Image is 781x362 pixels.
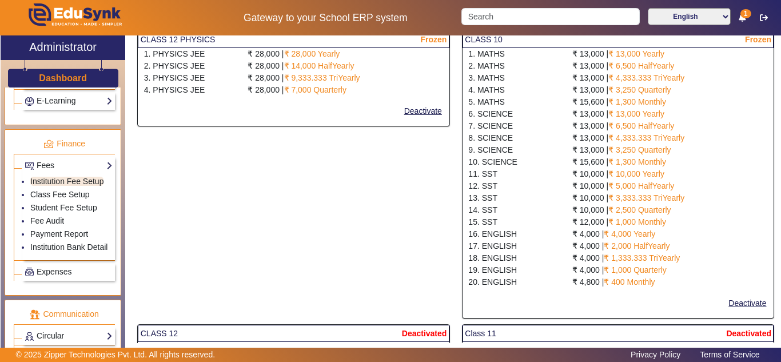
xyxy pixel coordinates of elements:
div: ₹ 13,000 | [566,108,774,120]
div: 1. MATHS [463,342,567,354]
div: ₹ 4,000 | [566,228,774,240]
div: 3. MATHS [463,72,567,84]
span: 1 [740,9,751,18]
div: ₹ 10,000 | [566,168,774,180]
div: ₹ 12,000 | [566,216,774,228]
img: finance.png [43,139,54,149]
div: ₹ 10,000 | [566,180,774,192]
a: Fee Audit [30,216,64,225]
div: 12. SST [463,180,567,192]
div: 9. SCIENCE [463,144,567,156]
a: Class Fee Setup [30,190,90,199]
a: Expenses [25,265,113,279]
span: ₹ 4,333.333 TriYearly [608,133,684,142]
div: 5. MATHS [463,96,567,108]
div: 17. ENGLISH [463,240,567,252]
span: ₹ 10,000 Yearly [608,169,664,178]
div: ₹ 28,000 | [242,60,449,72]
span: ₹ 2,500 Quarterly [608,205,671,214]
span: ₹ 1,000 Quarterly [604,265,666,275]
div: ₹ 18,000 | [566,342,774,354]
img: Payroll.png [25,268,34,276]
div: 4. MATHS [463,84,567,96]
div: 16. ENGLISH [463,228,567,240]
span: ₹ 5,000 HalfYearly [608,181,674,190]
span: ₹ 400 Monthly [604,277,655,287]
span: ₹ 1,300 Monthly [608,97,666,106]
div: ₹ 13,000 | [566,72,774,84]
span: Frozen [420,34,447,46]
div: 11. SST [463,168,567,180]
mat-card-header: Class 11 [463,325,774,342]
span: Deactivated [726,328,771,340]
div: 6. SCIENCE [463,108,567,120]
div: ₹ 28,000 | [242,48,449,60]
div: 2. MATHS [463,60,567,72]
a: Terms of Service [694,347,765,362]
div: 10. SCIENCE [463,156,567,168]
div: ₹ 13,000 | [566,60,774,72]
button: Deactivate [727,296,767,311]
span: ₹ 1,300 Monthly [608,157,666,166]
span: ₹ 3,250 Quarterly [608,145,671,154]
span: ₹ 2,000 HalfYearly [604,241,670,250]
div: ₹ 4,800 | [566,276,774,288]
span: ₹ 4,333.333 TriYearly [608,73,684,82]
div: ₹ 15,600 | [566,156,774,168]
p: © 2025 Zipper Technologies Pvt. Ltd. All rights reserved. [16,349,216,361]
div: 1. PHYSICS JEE [138,48,242,60]
h5: Gateway to your School ERP system [202,12,450,24]
span: ₹ 13,000 Yearly [608,109,664,118]
div: 3. PHYSICS JEE [138,72,242,84]
span: ₹ 1,000 Monthly [608,217,666,226]
span: ₹ 9,333.333 TriYearly [284,73,360,82]
span: ₹ 3,333.333 TriYearly [608,193,684,202]
div: 1. CHEMISTRY [138,342,242,354]
button: Deactivate [403,104,443,118]
span: Frozen [745,34,771,46]
div: ₹ 28,000 | [242,72,449,84]
div: 13. SST [463,192,567,204]
span: ₹ 7,000 Quarterly [284,85,346,94]
div: 8. SCIENCE [463,132,567,144]
a: Institution Fee Setup [30,177,103,186]
div: ₹ 18,000 | [242,342,449,354]
a: Administrator [1,35,125,60]
div: ₹ 28,000 | [242,84,449,96]
span: ₹ 13,000 Yearly [608,49,664,58]
div: 1. MATHS [463,48,567,60]
div: ₹ 4,000 | [566,264,774,276]
input: Search [461,8,639,25]
mat-card-header: CLASS 12 PHYSICS [138,31,449,48]
div: ₹ 13,000 | [566,84,774,96]
h3: Dashboard [39,73,87,83]
span: ₹ 28,000 Yearly [284,49,340,58]
p: Communication [14,308,115,320]
div: ₹ 4,000 | [566,252,774,264]
div: ₹ 13,000 | [566,132,774,144]
div: 2. PHYSICS JEE [138,60,242,72]
a: Dashboard [38,72,87,84]
a: Student Fee Setup [30,203,97,212]
span: ₹ 14,000 HalfYearly [284,61,354,70]
span: ₹ 1,333.333 TriYearly [604,253,680,262]
mat-card-header: CLASS 12 [138,325,449,342]
h2: Administrator [29,40,97,54]
mat-card-header: CLASS 10 [463,31,774,48]
p: Finance [14,138,115,150]
span: Deactivated [402,328,447,340]
div: ₹ 10,000 | [566,204,774,216]
div: ₹ 10,000 | [566,192,774,204]
a: Payment Report [30,229,88,238]
div: 19. ENGLISH [463,264,567,276]
span: Expenses [37,267,71,276]
div: ₹ 13,000 | [566,120,774,132]
span: ₹ 4,000 Yearly [604,229,655,238]
div: ₹ 4,000 | [566,240,774,252]
div: 7. SCIENCE [463,120,567,132]
div: ₹ 15,600 | [566,96,774,108]
span: ₹ 6,500 HalfYearly [608,121,674,130]
div: 15. SST [463,216,567,228]
img: communication.png [30,309,40,320]
div: 18. ENGLISH [463,252,567,264]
